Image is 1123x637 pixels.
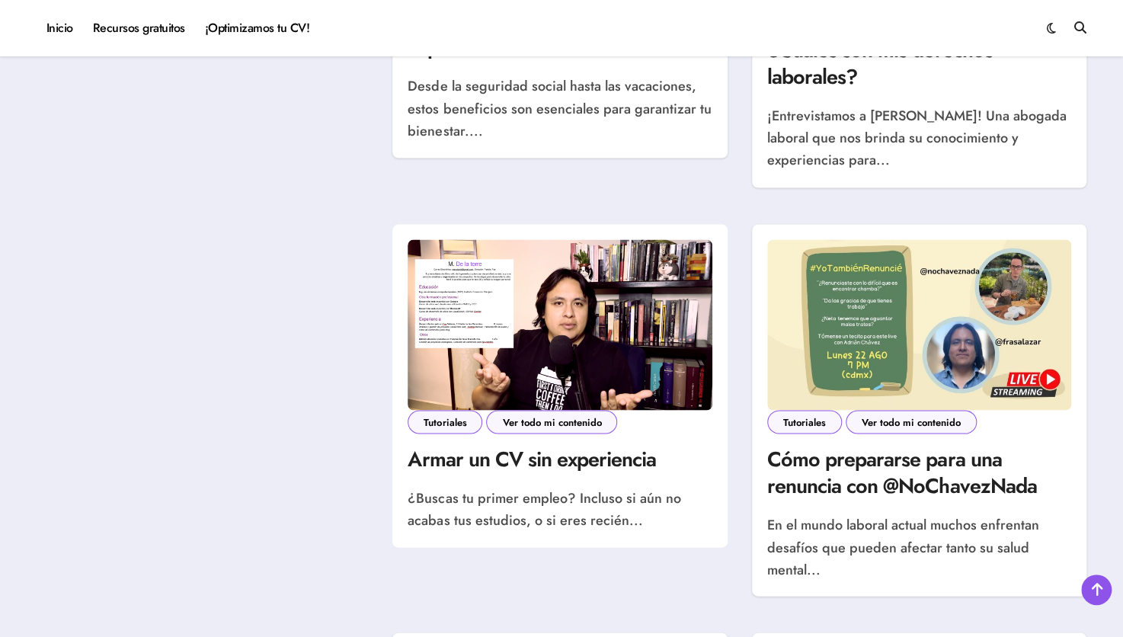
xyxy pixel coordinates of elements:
a: Tutoriales [767,410,842,434]
a: Armar un CV sin experiencia [408,443,656,473]
a: Recursos gratuitos [83,8,195,49]
a: Inicio [37,8,83,49]
a: Ver todo mi contenido [846,410,977,434]
a: Ver todo mi contenido [486,410,617,434]
a: Tutoriales [408,410,482,434]
p: En el mundo laboral actual muchos enfrentan desafíos que pueden afectar tanto su salud mental... [767,514,1071,581]
p: Desde la seguridad social hasta las vacaciones, estos beneficios son esenciales para garantizar t... [408,75,712,142]
a: ¡Optimizamos tu CV! [195,8,319,49]
p: ¿Buscas tu primer empleo? Incluso si aún no acabas tus estudios, o si eres recién... [408,487,712,532]
a: Cómo prepararse para una renuncia con @NoChavezNada [767,443,1037,500]
a: ¿Cuáles son mis derechos laborales? [767,35,993,91]
p: ¡Entrevistamos a [PERSON_NAME]! Una abogada laboral que nos brinda su conocimiento y experiencias... [767,105,1071,172]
